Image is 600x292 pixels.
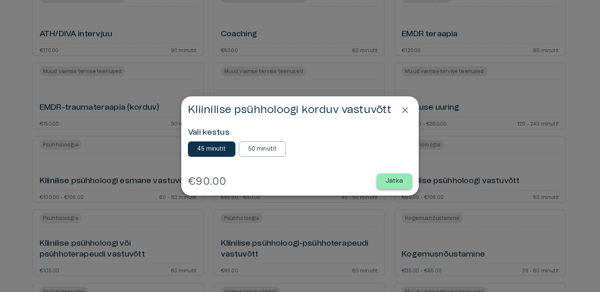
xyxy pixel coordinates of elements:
button: 45 minutit [188,141,235,157]
p: Jätka [386,177,403,186]
button: 50 minutit [239,141,286,157]
h6: Vali kestus [188,127,412,138]
h4: Kliinilise psühholoogi korduv vastuvõtt [188,103,391,116]
p: 50 minutit [248,145,277,154]
p: 45 minutit [197,145,226,154]
button: Close [398,103,412,117]
button: Jätka [377,174,412,189]
h4: €90.00 [188,175,227,188]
